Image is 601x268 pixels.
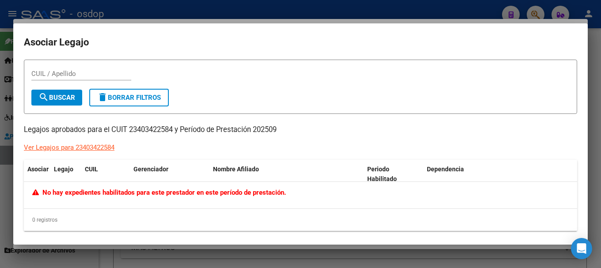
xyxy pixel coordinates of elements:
datatable-header-cell: Dependencia [423,160,578,189]
div: Open Intercom Messenger [571,238,592,259]
datatable-header-cell: Nombre Afiliado [209,160,364,189]
span: Periodo Habilitado [367,166,397,183]
h2: Asociar Legajo [24,34,577,51]
span: Asociar [27,166,49,173]
datatable-header-cell: Legajo [50,160,81,189]
div: Ver Legajos para 23403422584 [24,143,114,153]
datatable-header-cell: CUIL [81,160,130,189]
span: Dependencia [427,166,464,173]
span: Nombre Afiliado [213,166,259,173]
span: Borrar Filtros [97,94,161,102]
span: No hay expedientes habilitados para este prestador en este período de prestación. [32,189,286,196]
datatable-header-cell: Asociar [24,160,50,189]
span: CUIL [85,166,98,173]
mat-icon: search [38,92,49,102]
span: Gerenciador [133,166,168,173]
datatable-header-cell: Gerenciador [130,160,209,189]
button: Borrar Filtros [89,89,169,106]
mat-icon: delete [97,92,108,102]
div: 0 registros [24,209,577,231]
datatable-header-cell: Periodo Habilitado [364,160,423,189]
button: Buscar [31,90,82,106]
p: Legajos aprobados para el CUIT 23403422584 y Período de Prestación 202509 [24,125,577,136]
span: Legajo [54,166,73,173]
span: Buscar [38,94,75,102]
